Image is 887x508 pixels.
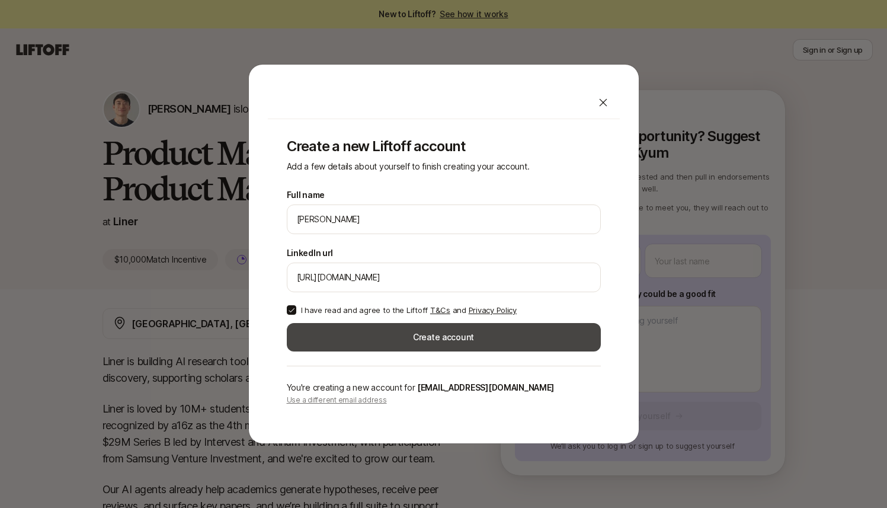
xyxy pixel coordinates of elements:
input: e.g. https://www.linkedin.com/in/melanie-perkins [297,270,591,285]
a: Privacy Policy [469,305,517,315]
p: Add a few details about yourself to finish creating your account. [287,159,601,174]
input: e.g. Melanie Perkins [297,212,591,226]
label: LinkedIn url [287,246,334,260]
p: Use a different email address [287,395,601,405]
label: Full name [287,188,325,202]
a: T&Cs [430,305,450,315]
button: Create account [287,323,601,352]
p: I have read and agree to the Liftoff and [301,304,517,316]
button: I have read and agree to the Liftoff T&Cs and Privacy Policy [287,305,296,315]
p: You're creating a new account for [287,381,601,395]
p: Create a new Liftoff account [287,138,601,155]
span: [EMAIL_ADDRESS][DOMAIN_NAME] [417,382,554,392]
p: We'll use Adi as your preferred name. [287,237,447,239]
